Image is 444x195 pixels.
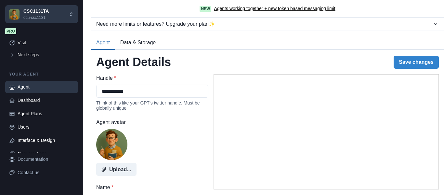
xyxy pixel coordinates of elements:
div: Agent Plans [18,110,74,117]
label: Name [96,184,204,191]
div: Users [18,124,74,131]
label: Agent avatar [96,118,204,126]
button: Agent [91,36,115,50]
img: Chakra UI [9,9,20,20]
div: Dashboard [18,97,74,104]
a: Agents working together + new token based messaging limit [214,5,335,12]
img: user%2F5114%2F20e0c6ae-5eb4-455c-ae79-564899be6be9 [96,129,127,160]
h2: Agent Details [96,55,171,69]
button: Data & Storage [115,36,161,50]
div: Need more limits or features? Upgrade your plan ✨ [96,20,432,28]
div: Interface & Design [18,137,74,144]
button: Chakra UICSC1131TAdcu-csc1131 [5,5,78,23]
p: CSC1131TA [23,8,49,15]
p: dcu-csc1131 [23,15,49,21]
button: Upload... [96,163,137,176]
div: Conversations [18,150,74,157]
div: Documentation [18,156,74,163]
div: Next steps [18,51,74,58]
div: Visit [18,39,74,46]
span: Pro [5,28,16,34]
button: Need more limits or features? Upgrade your plan✨ [91,18,444,31]
span: New [200,6,211,12]
p: Your agent [5,71,78,77]
label: Handle [96,74,204,82]
button: Save changes [394,56,439,69]
a: Documentation [5,153,78,165]
div: Think of this like your GPT's twitter handle. Must be globally unique [96,100,208,111]
div: Agent [18,84,74,91]
iframe: Agent Chat [214,75,438,189]
div: Contact us [18,169,74,176]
